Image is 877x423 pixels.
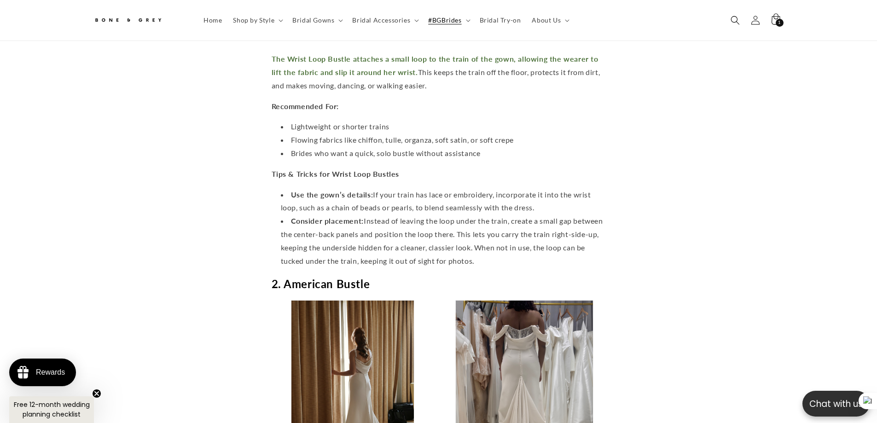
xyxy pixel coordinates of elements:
strong: Tips & Tricks for Wrist Loop Bustles [272,169,400,178]
span: About Us [532,16,561,24]
strong: Use the gown’s details: [291,190,373,199]
a: Home [198,11,227,30]
strong: Consider placement: [291,216,364,225]
img: Bone and Grey Bridal [93,13,163,28]
span: Bridal Try-on [480,16,521,24]
summary: About Us [526,11,573,30]
summary: Search [725,10,745,30]
span: Bridal Accessories [352,16,410,24]
summary: Bridal Accessories [347,11,423,30]
span: Bridal Gowns [292,16,334,24]
span: Lightweight or shorter trains [291,122,389,131]
span: Brides who want a quick, solo bustle without assistance [291,149,481,157]
div: Free 12-month wedding planning checklistClose teaser [9,396,94,423]
p: Chat with us [802,397,870,411]
span: #BGBrides [428,16,461,24]
strong: The Wrist Loop Bustle attaches a small loop to the train of the gown, allowing the wearer to lift... [272,54,598,76]
span: Recommended For: [272,102,339,110]
div: Rewards [36,368,65,377]
a: Bone and Grey Bridal [90,9,189,31]
button: Close teaser [92,389,101,398]
li: If your train has lace or embroidery, incorporate it into the wrist loop, such as a chain of bead... [281,188,606,215]
summary: Shop by Style [227,11,287,30]
button: Open chatbox [802,391,870,417]
li: Instead of leaving the loop under the train, create a small gap between the center-back panels an... [281,214,606,267]
span: 1 [778,19,781,27]
span: Flowing fabrics like chiffon, tulle, organza, soft satin, or soft crepe [291,135,514,144]
summary: Bridal Gowns [287,11,347,30]
span: This keeps the train off the floor, protects it from dirt, and makes moving, dancing, or walking ... [272,54,600,90]
span: Home [203,16,222,24]
a: Bridal Try-on [474,11,527,30]
span: 2. American Bustle [272,277,370,290]
span: Shop by Style [233,16,274,24]
span: Free 12-month wedding planning checklist [14,400,90,419]
summary: #BGBrides [423,11,474,30]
